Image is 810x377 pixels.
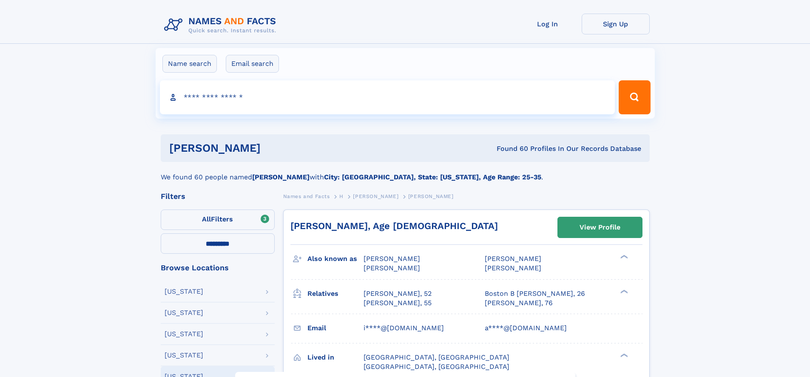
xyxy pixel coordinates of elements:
[582,14,650,34] a: Sign Up
[160,80,615,114] input: search input
[161,193,275,200] div: Filters
[162,55,217,73] label: Name search
[364,298,432,308] a: [PERSON_NAME], 55
[485,289,585,298] a: Boston B [PERSON_NAME], 26
[165,288,203,295] div: [US_STATE]
[408,193,454,199] span: [PERSON_NAME]
[619,80,650,114] button: Search Button
[165,309,203,316] div: [US_STATE]
[485,298,553,308] a: [PERSON_NAME], 76
[618,254,628,260] div: ❯
[307,286,364,301] h3: Relatives
[252,173,310,181] b: [PERSON_NAME]
[339,193,344,199] span: H
[353,191,398,201] a: [PERSON_NAME]
[161,14,283,37] img: Logo Names and Facts
[324,173,541,181] b: City: [GEOGRAPHIC_DATA], State: [US_STATE], Age Range: 25-35
[618,289,628,294] div: ❯
[307,350,364,365] h3: Lived in
[618,352,628,358] div: ❯
[364,264,420,272] span: [PERSON_NAME]
[161,264,275,272] div: Browse Locations
[161,162,650,182] div: We found 60 people named with .
[165,331,203,337] div: [US_STATE]
[169,143,379,153] h1: [PERSON_NAME]
[202,215,211,223] span: All
[307,252,364,266] h3: Also known as
[580,218,620,237] div: View Profile
[378,144,641,153] div: Found 60 Profiles In Our Records Database
[283,191,330,201] a: Names and Facts
[364,363,509,371] span: [GEOGRAPHIC_DATA], [GEOGRAPHIC_DATA]
[514,14,582,34] a: Log In
[307,321,364,335] h3: Email
[226,55,279,73] label: Email search
[364,353,509,361] span: [GEOGRAPHIC_DATA], [GEOGRAPHIC_DATA]
[364,255,420,263] span: [PERSON_NAME]
[290,221,498,231] a: [PERSON_NAME], Age [DEMOGRAPHIC_DATA]
[161,210,275,230] label: Filters
[339,191,344,201] a: H
[485,255,541,263] span: [PERSON_NAME]
[353,193,398,199] span: [PERSON_NAME]
[485,264,541,272] span: [PERSON_NAME]
[364,289,432,298] a: [PERSON_NAME], 52
[558,217,642,238] a: View Profile
[165,352,203,359] div: [US_STATE]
